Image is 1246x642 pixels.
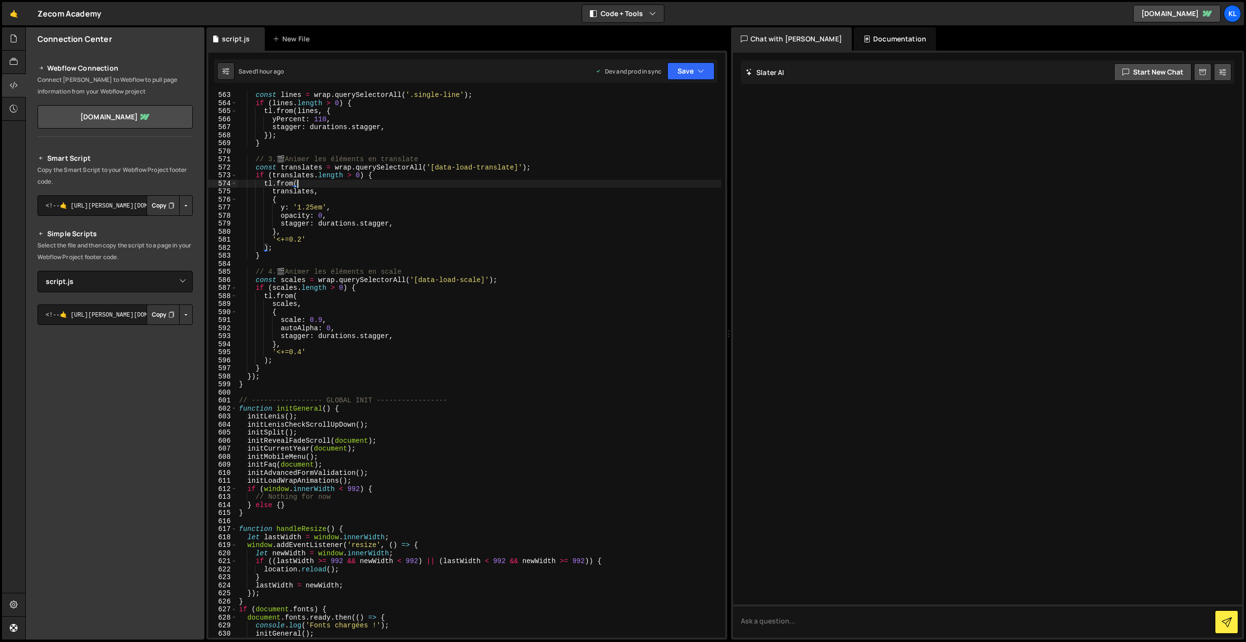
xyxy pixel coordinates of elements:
[208,139,237,148] div: 569
[208,525,237,533] div: 617
[208,614,237,622] div: 628
[208,605,237,614] div: 627
[208,348,237,357] div: 595
[208,630,237,638] div: 630
[208,533,237,542] div: 618
[208,357,237,365] div: 596
[147,195,180,216] button: Copy
[208,509,237,517] div: 615
[208,453,237,461] div: 608
[208,557,237,566] div: 621
[208,196,237,204] div: 576
[582,5,664,22] button: Code + Tools
[208,268,237,276] div: 585
[208,204,237,212] div: 577
[147,304,193,325] div: Button group with nested dropdown
[208,228,237,236] div: 580
[208,164,237,172] div: 572
[208,549,237,558] div: 620
[854,27,936,51] div: Documentation
[208,566,237,574] div: 622
[37,195,193,216] textarea: <!--🤙 [URL][PERSON_NAME][DOMAIN_NAME]> <script>document.addEventListener("DOMContentLoaded", func...
[208,123,237,132] div: 567
[208,276,237,284] div: 586
[222,34,250,44] div: script.js
[1114,63,1191,81] button: Start new chat
[208,220,237,228] div: 579
[208,316,237,324] div: 591
[2,2,26,25] a: 🤙
[208,437,237,445] div: 606
[208,469,237,477] div: 610
[208,260,237,268] div: 584
[208,589,237,598] div: 625
[37,435,194,523] iframe: YouTube video player
[208,445,237,453] div: 607
[731,27,852,51] div: Chat with [PERSON_NAME]
[208,405,237,413] div: 602
[208,91,237,99] div: 563
[208,421,237,429] div: 604
[208,493,237,501] div: 613
[37,341,194,429] iframe: YouTube video player
[208,244,237,252] div: 582
[238,67,284,76] div: Saved
[37,152,193,164] h2: Smart Script
[208,380,237,389] div: 599
[208,180,237,188] div: 574
[208,340,237,349] div: 594
[208,99,237,108] div: 564
[208,115,237,124] div: 566
[147,304,180,325] button: Copy
[1133,5,1221,22] a: [DOMAIN_NAME]
[208,308,237,317] div: 590
[37,34,112,44] h2: Connection Center
[208,573,237,582] div: 623
[208,107,237,115] div: 565
[208,236,237,244] div: 581
[208,541,237,549] div: 619
[37,8,101,19] div: Zecom Academy
[208,292,237,301] div: 588
[208,582,237,590] div: 624
[208,485,237,493] div: 612
[256,67,284,76] div: 1 hour ago
[208,300,237,308] div: 589
[208,132,237,140] div: 568
[208,389,237,397] div: 600
[208,284,237,292] div: 587
[208,373,237,381] div: 598
[208,212,237,220] div: 578
[208,332,237,340] div: 593
[37,105,193,129] a: [DOMAIN_NAME]
[208,324,237,333] div: 592
[208,461,237,469] div: 609
[37,164,193,188] p: Copy the Smart Script to your Webflow Project footer code.
[1224,5,1241,22] a: Kl
[147,195,193,216] div: Button group with nested dropdown
[208,622,237,630] div: 629
[208,413,237,421] div: 603
[595,67,661,76] div: Dev and prod in sync
[208,155,237,164] div: 571
[208,171,237,180] div: 573
[37,240,193,263] p: Select the file and then copy the script to a page in your Webflow Project footer code.
[208,598,237,606] div: 626
[208,501,237,510] div: 614
[37,228,193,240] h2: Simple Scripts
[37,62,193,74] h2: Webflow Connection
[208,188,237,196] div: 575
[208,517,237,526] div: 616
[208,397,237,405] div: 601
[208,148,237,156] div: 570
[667,62,715,80] button: Save
[208,252,237,260] div: 583
[208,429,237,437] div: 605
[37,74,193,97] p: Connect [PERSON_NAME] to Webflow to pull page information from your Webflow project
[37,304,193,325] textarea: <!--🤙 [URL][PERSON_NAME][DOMAIN_NAME]> <script>document.addEventListener("DOMContentLoaded", func...
[208,364,237,373] div: 597
[746,68,785,77] h2: Slater AI
[208,477,237,485] div: 611
[273,34,313,44] div: New File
